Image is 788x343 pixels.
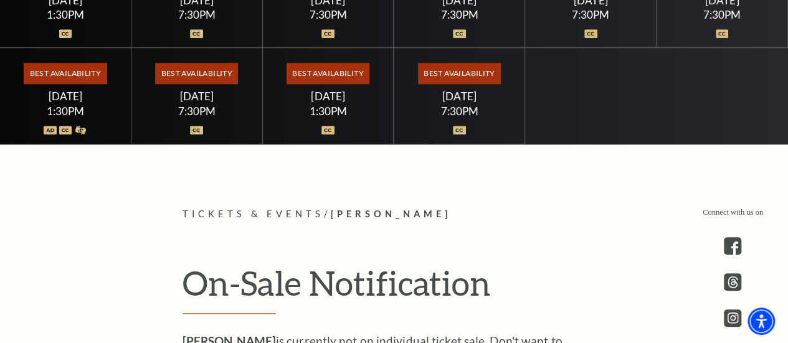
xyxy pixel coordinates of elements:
div: 7:30PM [540,9,641,20]
div: 7:30PM [672,9,772,20]
div: 1:30PM [277,106,378,116]
div: [DATE] [409,90,510,103]
div: 1:30PM [15,9,116,20]
a: instagram - open in a new tab [724,309,741,327]
h2: On-Sale Notification [183,263,606,314]
span: Best Availability [418,63,501,84]
div: [DATE] [277,90,378,103]
div: 7:30PM [409,106,510,116]
span: Best Availability [287,63,369,84]
span: Tickets & Events [183,209,324,219]
div: 7:30PM [277,9,378,20]
div: [DATE] [15,90,116,103]
span: [PERSON_NAME] [330,209,450,219]
a: threads.com - open in a new tab [724,273,741,291]
p: / [183,207,606,222]
div: Accessibility Menu [748,308,775,335]
span: Best Availability [155,63,238,84]
span: Best Availability [24,63,107,84]
div: [DATE] [146,90,247,103]
a: facebook - open in a new tab [724,237,741,255]
div: 7:30PM [146,9,247,20]
div: 7:30PM [409,9,510,20]
div: 1:30PM [15,106,116,116]
p: Connect with us on [703,207,763,218]
div: 7:30PM [146,106,247,116]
